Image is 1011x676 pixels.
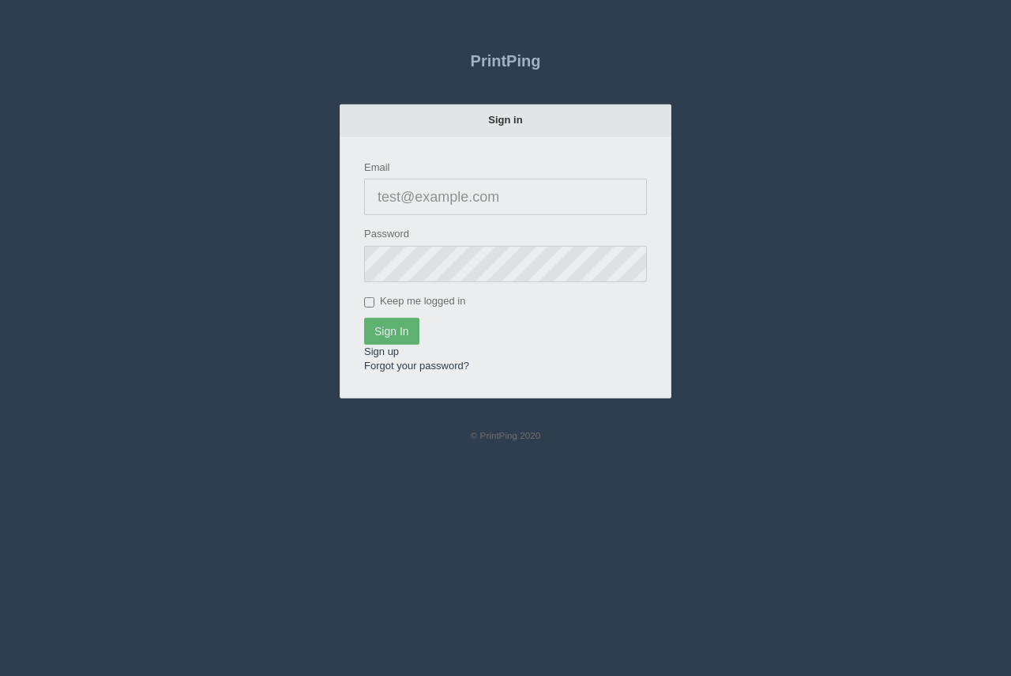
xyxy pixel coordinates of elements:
small: © PrintPing 2020 [471,430,541,440]
label: Keep me logged in [364,293,465,308]
a: Forgot your password? [364,358,469,370]
a: Sign up [364,344,399,356]
input: Keep me logged in [364,296,374,306]
label: Password [364,225,409,240]
input: test@example.com [364,177,647,213]
input: Sign In [364,316,419,343]
label: Email [364,159,390,174]
a: PrintPing [340,40,671,79]
strong: Sign in [488,112,522,124]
